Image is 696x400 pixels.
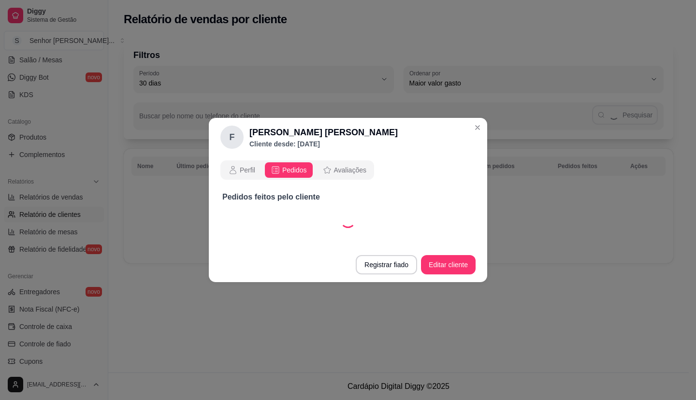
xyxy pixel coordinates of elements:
[470,120,485,135] button: Close
[249,126,398,139] h2: [PERSON_NAME] [PERSON_NAME]
[240,165,255,175] span: Perfil
[340,213,356,228] div: Loading
[220,126,244,149] div: F
[220,160,476,180] div: opções
[220,160,374,180] div: opções
[421,255,476,274] button: Editar cliente
[282,165,307,175] span: Pedidos
[249,139,398,149] p: Cliente desde: [DATE]
[334,165,366,175] span: Avaliações
[356,255,417,274] button: Registrar fiado
[222,191,474,203] p: Pedidos feitos pelo cliente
